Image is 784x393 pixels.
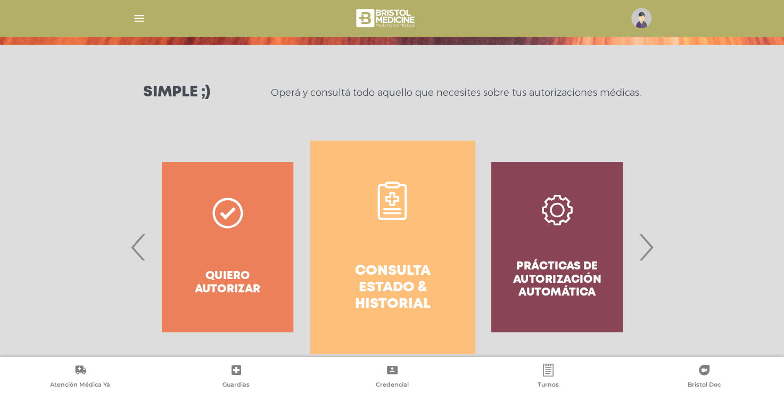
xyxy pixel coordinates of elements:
span: Atención Médica Ya [50,381,110,390]
span: Next [636,218,656,276]
a: Consulta estado & historial [310,141,475,354]
a: Credencial [314,364,470,391]
span: Credencial [376,381,409,390]
span: Guardias [222,381,250,390]
span: Bristol Doc [688,381,721,390]
p: Operá y consultá todo aquello que necesites sobre tus autorizaciones médicas. [271,86,641,99]
img: Cober_menu-lines-white.svg [133,12,146,25]
a: Bristol Doc [626,364,782,391]
img: profile-placeholder.svg [631,8,651,28]
h3: Simple ;) [143,85,210,100]
span: Turnos [538,381,559,390]
h4: Consulta estado & historial [329,263,456,313]
a: Atención Médica Ya [2,364,158,391]
a: Turnos [470,364,626,391]
img: bristol-medicine-blanco.png [354,5,418,31]
a: Guardias [158,364,314,391]
span: Previous [128,218,149,276]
